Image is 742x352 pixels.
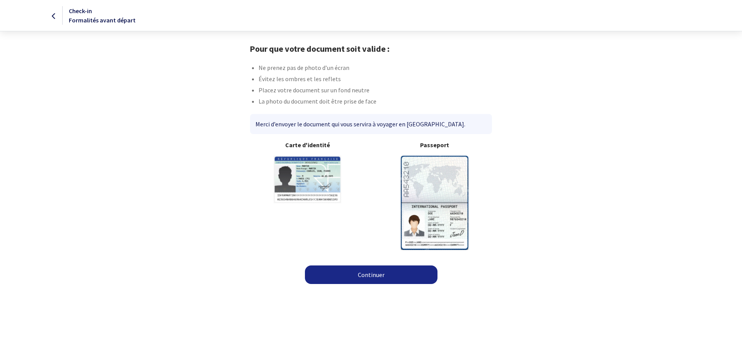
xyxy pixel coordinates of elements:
img: illuPasseport.svg [401,156,468,250]
div: Merci d’envoyer le document qui vous servira à voyager en [GEOGRAPHIC_DATA]. [250,114,492,134]
h1: Pour que votre document soit valide : [250,44,492,54]
li: Évitez les ombres et les reflets [259,74,492,85]
li: La photo du document doit être prise de face [259,97,492,108]
img: illuCNI.svg [274,156,341,203]
li: Ne prenez pas de photo d’un écran [259,63,492,74]
b: Carte d'identité [250,140,365,150]
li: Placez votre document sur un fond neutre [259,85,492,97]
b: Passeport [377,140,492,150]
a: Continuer [305,265,437,284]
span: Check-in Formalités avant départ [69,7,136,24]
